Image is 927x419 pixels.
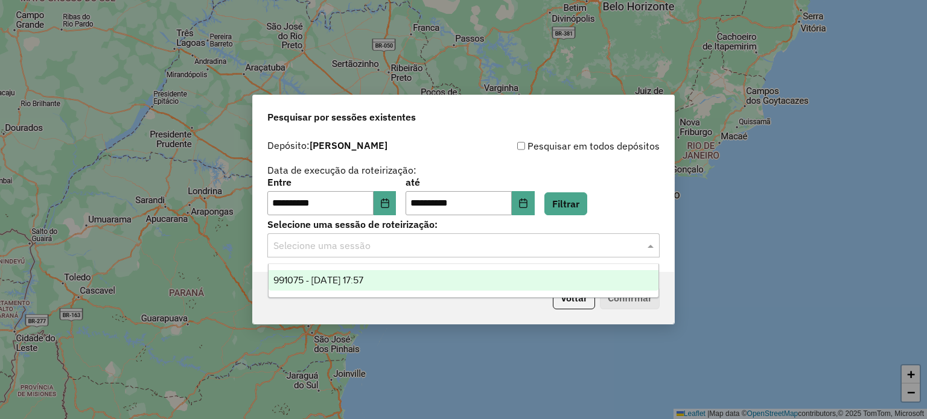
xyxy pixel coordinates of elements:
label: Selecione uma sessão de roteirização: [267,217,660,232]
label: Depósito: [267,138,387,153]
span: 991075 - [DATE] 17:57 [273,275,363,285]
button: Choose Date [512,191,535,215]
div: Pesquisar em todos depósitos [463,139,660,153]
ng-dropdown-panel: Options list [268,263,660,298]
label: até [406,175,534,189]
strong: [PERSON_NAME] [310,139,387,151]
span: Pesquisar por sessões existentes [267,110,416,124]
label: Entre [267,175,396,189]
label: Data de execução da roteirização: [267,163,416,177]
button: Filtrar [544,192,587,215]
button: Choose Date [374,191,397,215]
